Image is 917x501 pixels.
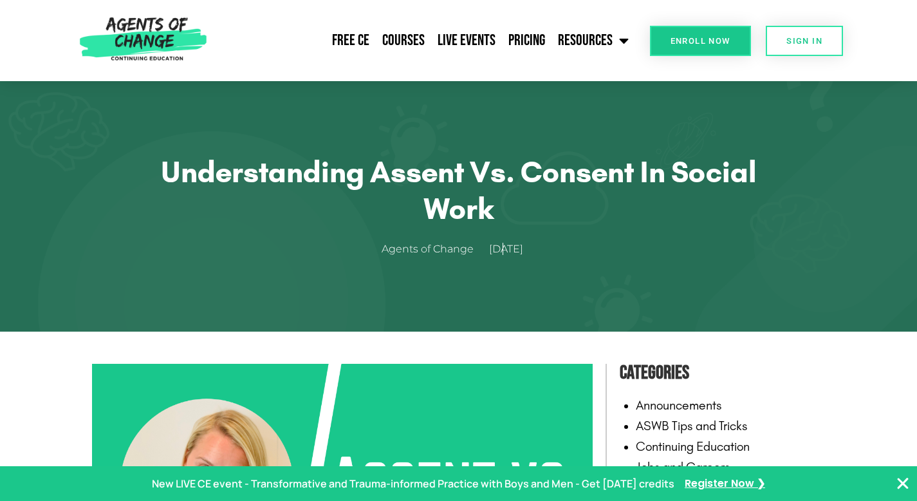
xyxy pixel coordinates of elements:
[431,24,502,57] a: Live Events
[376,24,431,57] a: Courses
[382,240,474,259] span: Agents of Change
[671,37,730,45] span: Enroll Now
[636,418,748,433] a: ASWB Tips and Tricks
[620,357,826,388] h4: Categories
[895,476,911,491] button: Close Banner
[636,459,730,475] a: Jobs and Careers
[766,26,843,56] a: SIGN IN
[382,240,486,259] a: Agents of Change
[685,475,765,493] a: Register Now ❯
[636,397,722,413] a: Announcements
[636,439,750,454] a: Continuing Education
[489,243,523,255] time: [DATE]
[326,24,376,57] a: Free CE
[786,37,822,45] span: SIGN IN
[152,475,674,493] p: New LIVE CE event - Transformative and Trauma-informed Practice with Boys and Men - Get [DATE] cr...
[489,240,536,259] a: [DATE]
[551,24,635,57] a: Resources
[650,26,751,56] a: Enroll Now
[502,24,551,57] a: Pricing
[212,24,635,57] nav: Menu
[124,154,793,227] h1: Understanding Assent vs. Consent in Social Work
